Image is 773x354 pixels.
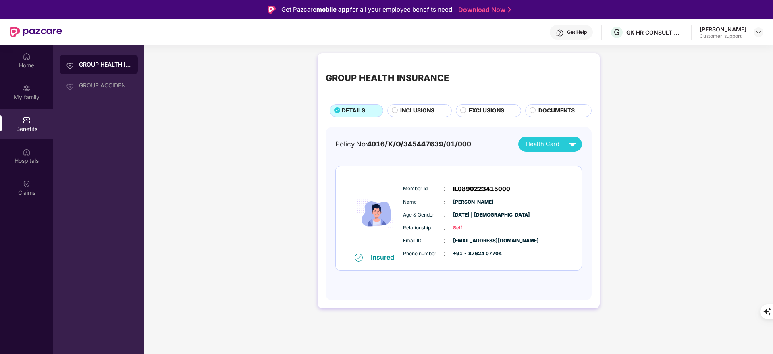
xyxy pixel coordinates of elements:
span: : [443,249,445,258]
img: New Pazcare Logo [10,27,62,37]
span: Relationship [403,224,443,232]
div: Customer_support [700,33,746,40]
span: : [443,198,445,206]
span: Self [453,224,493,232]
div: GROUP HEALTH INSURANCE [79,60,131,69]
span: G [614,27,620,37]
a: Download Now [458,6,509,14]
span: [DATE] | [DEMOGRAPHIC_DATA] [453,211,493,219]
div: [PERSON_NAME] [700,25,746,33]
span: Phone number [403,250,443,258]
img: svg+xml;base64,PHN2ZyB3aWR0aD0iMjAiIGhlaWdodD0iMjAiIHZpZXdCb3g9IjAgMCAyMCAyMCIgZmlsbD0ibm9uZSIgeG... [23,84,31,92]
span: DETAILS [342,106,365,115]
img: Stroke [508,6,511,14]
span: : [443,210,445,219]
img: svg+xml;base64,PHN2ZyBpZD0iQmVuZWZpdHMiIHhtbG5zPSJodHRwOi8vd3d3LnczLm9yZy8yMDAwL3N2ZyIgd2lkdGg9Ij... [23,116,31,124]
strong: mobile app [316,6,350,13]
div: GROUP HEALTH INSURANCE [326,71,449,85]
div: Policy No: [335,139,471,149]
span: : [443,236,445,245]
span: +91 - 87624 07704 [453,250,493,258]
span: : [443,184,445,193]
img: Logo [268,6,276,14]
span: Member Id [403,185,443,193]
img: icon [353,175,401,253]
span: : [443,223,445,232]
img: svg+xml;base64,PHN2ZyB4bWxucz0iaHR0cDovL3d3dy53My5vcmcvMjAwMC9zdmciIHZpZXdCb3g9IjAgMCAyNCAyNCIgd2... [565,137,580,151]
span: [PERSON_NAME] [453,198,493,206]
span: IL0890223415000 [453,184,510,194]
span: Health Card [526,140,559,149]
span: EXCLUSIONS [469,106,504,115]
img: svg+xml;base64,PHN2ZyB3aWR0aD0iMjAiIGhlaWdodD0iMjAiIHZpZXdCb3g9IjAgMCAyMCAyMCIgZmlsbD0ibm9uZSIgeG... [66,82,74,90]
img: svg+xml;base64,PHN2ZyB4bWxucz0iaHR0cDovL3d3dy53My5vcmcvMjAwMC9zdmciIHdpZHRoPSIxNiIgaGVpZ2h0PSIxNi... [355,254,363,262]
img: svg+xml;base64,PHN2ZyBpZD0iSG9tZSIgeG1sbnM9Imh0dHA6Ly93d3cudzMub3JnLzIwMDAvc3ZnIiB3aWR0aD0iMjAiIG... [23,52,31,60]
div: GK HR CONSULTING INDIA PRIVATE LIMITED [626,29,683,36]
img: svg+xml;base64,PHN2ZyBpZD0iSG9zcGl0YWxzIiB4bWxucz0iaHR0cDovL3d3dy53My5vcmcvMjAwMC9zdmciIHdpZHRoPS... [23,148,31,156]
img: svg+xml;base64,PHN2ZyB3aWR0aD0iMjAiIGhlaWdodD0iMjAiIHZpZXdCb3g9IjAgMCAyMCAyMCIgZmlsbD0ibm9uZSIgeG... [66,61,74,69]
img: svg+xml;base64,PHN2ZyBpZD0iRHJvcGRvd24tMzJ4MzIiIHhtbG5zPSJodHRwOi8vd3d3LnczLm9yZy8yMDAwL3N2ZyIgd2... [755,29,762,35]
span: DOCUMENTS [538,106,575,115]
div: GROUP ACCIDENTAL INSURANCE [79,82,131,89]
span: INCLUSIONS [400,106,434,115]
div: Insured [371,253,399,261]
span: [EMAIL_ADDRESS][DOMAIN_NAME] [453,237,493,245]
img: svg+xml;base64,PHN2ZyBpZD0iQ2xhaW0iIHhtbG5zPSJodHRwOi8vd3d3LnczLm9yZy8yMDAwL3N2ZyIgd2lkdGg9IjIwIi... [23,180,31,188]
img: svg+xml;base64,PHN2ZyBpZD0iSGVscC0zMngzMiIgeG1sbnM9Imh0dHA6Ly93d3cudzMub3JnLzIwMDAvc3ZnIiB3aWR0aD... [556,29,564,37]
span: Age & Gender [403,211,443,219]
div: Get Help [567,29,587,35]
span: Name [403,198,443,206]
button: Health Card [518,137,582,152]
span: 4016/X/O/345447639/01/000 [367,140,471,148]
div: Get Pazcare for all your employee benefits need [281,5,452,15]
span: Email ID [403,237,443,245]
